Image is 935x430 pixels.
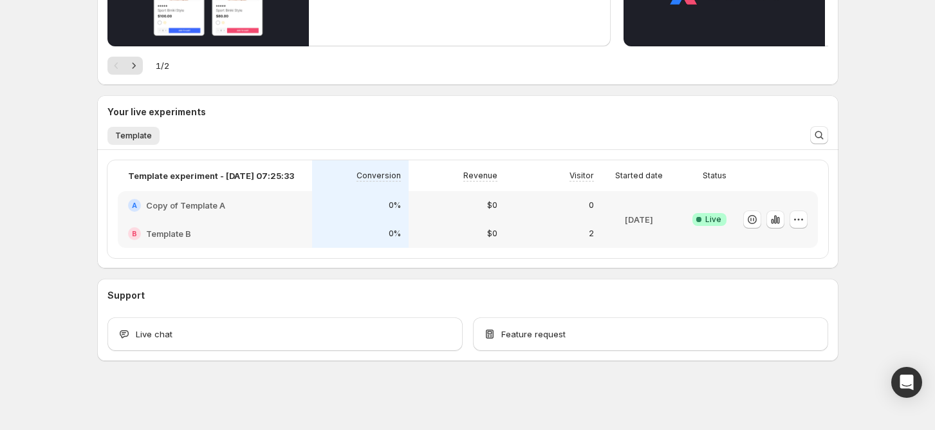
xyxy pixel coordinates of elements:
[115,131,152,141] span: Template
[156,59,169,72] span: 1 / 2
[132,201,137,209] h2: A
[356,171,401,181] p: Conversion
[810,126,828,144] button: Search and filter results
[487,200,497,210] p: $0
[132,230,137,238] h2: B
[136,328,172,341] span: Live chat
[615,171,663,181] p: Started date
[703,171,727,181] p: Status
[501,328,566,341] span: Feature request
[107,106,206,118] h3: Your live experiments
[589,229,594,239] p: 2
[891,367,922,398] div: Open Intercom Messenger
[589,200,594,210] p: 0
[389,229,401,239] p: 0%
[128,169,294,182] p: Template experiment - [DATE] 07:25:33
[107,289,145,302] h3: Support
[389,200,401,210] p: 0%
[705,214,721,225] span: Live
[146,199,225,212] h2: Copy of Template A
[146,227,191,240] h2: Template B
[125,57,143,75] button: Next
[569,171,594,181] p: Visitor
[625,213,653,226] p: [DATE]
[463,171,497,181] p: Revenue
[107,57,143,75] nav: Pagination
[487,229,497,239] p: $0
